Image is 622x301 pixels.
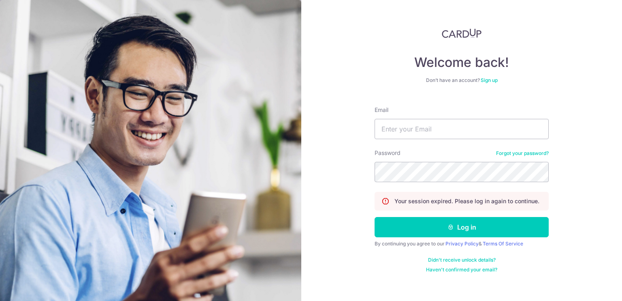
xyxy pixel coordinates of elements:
[426,267,497,273] a: Haven't confirmed your email?
[375,54,549,71] h4: Welcome back!
[394,197,539,205] p: Your session expired. Please log in again to continue.
[375,149,400,157] label: Password
[445,241,479,247] a: Privacy Policy
[481,77,498,83] a: Sign up
[428,257,496,263] a: Didn't receive unlock details?
[375,241,549,247] div: By continuing you agree to our &
[375,217,549,237] button: Log in
[483,241,523,247] a: Terms Of Service
[375,77,549,84] div: Don’t have an account?
[375,119,549,139] input: Enter your Email
[496,150,549,157] a: Forgot your password?
[375,106,388,114] label: Email
[442,28,481,38] img: CardUp Logo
